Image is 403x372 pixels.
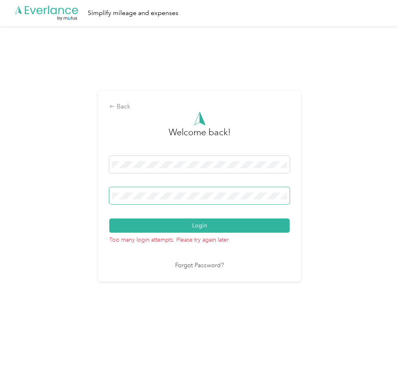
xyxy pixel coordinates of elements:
a: Forgot Password? [175,261,224,270]
h3: greeting [169,125,231,147]
p: Too many login attempts. Please try again later. [109,233,290,244]
div: Simplify mileage and expenses [88,8,178,18]
button: Login [109,218,290,233]
div: Back [109,102,290,112]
